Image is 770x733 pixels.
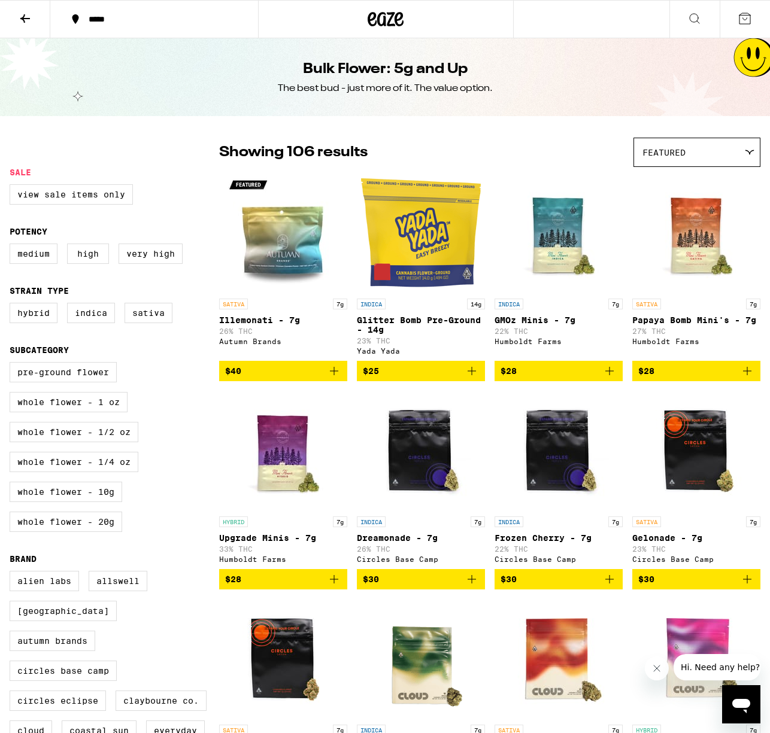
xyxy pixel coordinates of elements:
[10,691,106,711] label: Circles Eclipse
[608,299,623,309] p: 7g
[495,299,523,309] p: INDICA
[357,299,386,309] p: INDICA
[10,452,138,472] label: Whole Flower - 1/4 oz
[632,545,760,553] p: 23% THC
[10,227,47,236] legend: Potency
[357,545,485,553] p: 26% THC
[116,691,207,711] label: Claybourne Co.
[638,574,654,584] span: $30
[361,599,481,719] img: Cloud - Ice Cream Cake - 7g
[674,654,760,680] iframe: Message from company
[357,173,485,361] a: Open page for Glitter Bomb Pre-Ground - 14g from Yada Yada
[10,345,69,355] legend: Subcategory
[495,173,623,361] a: Open page for GMOz Minis - 7g from Humboldt Farms
[722,685,760,723] iframe: Button to launch messaging window
[89,571,147,591] label: Allswell
[357,347,485,355] div: Yada Yada
[10,571,79,591] label: Alien Labs
[501,574,517,584] span: $30
[746,516,760,527] p: 7g
[223,391,343,510] img: Humboldt Farms - Upgrade Minis - 7g
[363,366,379,376] span: $25
[219,545,347,553] p: 33% THC
[10,554,37,564] legend: Brand
[10,286,69,296] legend: Strain Type
[219,361,347,381] button: Add to bag
[10,362,117,382] label: Pre-ground Flower
[357,315,485,334] p: Glitter Bomb Pre-Ground - 14g
[333,516,347,527] p: 7g
[499,391,619,510] img: Circles Base Camp - Frozen Cherry - 7g
[467,299,485,309] p: 14g
[495,516,523,527] p: INDICA
[357,516,386,527] p: INDICA
[471,516,485,527] p: 7g
[357,555,485,563] div: Circles Base Camp
[119,244,183,264] label: Very High
[608,516,623,527] p: 7g
[361,173,481,293] img: Yada Yada - Glitter Bomb Pre-Ground - 14g
[223,173,343,293] img: Autumn Brands - Illemonati - 7g
[636,173,756,293] img: Humboldt Farms - Papaya Bomb Mini's - 7g
[495,545,623,553] p: 22% THC
[357,337,485,345] p: 23% THC
[67,244,109,264] label: High
[746,299,760,309] p: 7g
[219,555,347,563] div: Humboldt Farms
[357,569,485,589] button: Add to bag
[219,337,347,345] div: Autumn Brands
[632,173,760,361] a: Open page for Papaya Bomb Mini's - 7g from Humboldt Farms
[357,533,485,543] p: Dreamonade - 7g
[125,303,172,323] label: Sativa
[645,656,669,680] iframe: Close message
[638,366,654,376] span: $28
[10,392,128,412] label: Whole Flower - 1 oz
[10,512,122,532] label: Whole Flower - 20g
[219,569,347,589] button: Add to bag
[10,631,95,651] label: Autumn Brands
[495,533,623,543] p: Frozen Cherry - 7g
[499,599,619,719] img: Cloud - Amnesia Lemon - 7g
[632,533,760,543] p: Gelonade - 7g
[219,391,347,569] a: Open page for Upgrade Minis - 7g from Humboldt Farms
[501,366,517,376] span: $28
[10,601,117,621] label: [GEOGRAPHIC_DATA]
[495,391,623,569] a: Open page for Frozen Cherry - 7g from Circles Base Camp
[223,599,343,719] img: Circles Base Camp - Grape Sorbet - 7g
[225,574,241,584] span: $28
[632,337,760,345] div: Humboldt Farms
[10,184,133,205] label: View Sale Items Only
[10,168,31,177] legend: Sale
[219,327,347,335] p: 26% THC
[219,516,248,527] p: HYBRID
[219,299,248,309] p: SATIVA
[219,173,347,361] a: Open page for Illemonati - 7g from Autumn Brands
[642,148,686,157] span: Featured
[632,299,661,309] p: SATIVA
[632,315,760,325] p: Papaya Bomb Mini's - 7g
[495,327,623,335] p: 22% THC
[632,391,760,569] a: Open page for Gelonade - 7g from Circles Base Camp
[303,59,468,80] h1: Bulk Flower: 5g and Up
[495,555,623,563] div: Circles Base Camp
[10,244,57,264] label: Medium
[357,391,485,569] a: Open page for Dreamonade - 7g from Circles Base Camp
[632,555,760,563] div: Circles Base Camp
[10,303,57,323] label: Hybrid
[363,574,379,584] span: $30
[333,299,347,309] p: 7g
[632,327,760,335] p: 27% THC
[361,391,481,510] img: Circles Base Camp - Dreamonade - 7g
[10,661,117,681] label: Circles Base Camp
[67,303,115,323] label: Indica
[632,569,760,589] button: Add to bag
[495,361,623,381] button: Add to bag
[495,569,623,589] button: Add to bag
[636,599,756,719] img: Cloud - Banana Punch - 7g
[636,391,756,510] img: Circles Base Camp - Gelonade - 7g
[495,315,623,325] p: GMOz Minis - 7g
[10,482,122,502] label: Whole Flower - 10g
[495,337,623,345] div: Humboldt Farms
[632,516,661,527] p: SATIVA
